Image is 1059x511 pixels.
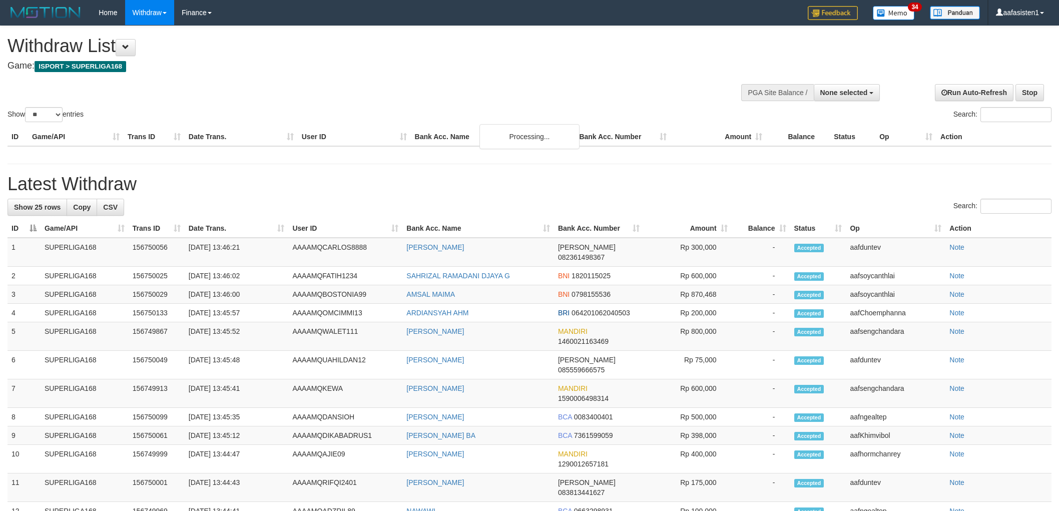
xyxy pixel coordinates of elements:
[185,408,289,426] td: [DATE] 13:45:35
[288,473,402,502] td: AAAAMQRIFQI2401
[732,219,790,238] th: Balance: activate to sort column ascending
[794,328,824,336] span: Accepted
[949,309,964,317] a: Note
[185,304,289,322] td: [DATE] 13:45:57
[8,61,696,71] h4: Game:
[185,128,298,146] th: Date Trans.
[644,379,732,408] td: Rp 600,000
[574,431,613,439] span: Copy 7361599059 to clipboard
[14,203,61,211] span: Show 25 rows
[28,128,124,146] th: Game/API
[794,244,824,252] span: Accepted
[794,385,824,393] span: Accepted
[644,351,732,379] td: Rp 75,000
[846,285,945,304] td: aafsoycanthlai
[846,379,945,408] td: aafsengchandara
[8,199,67,216] a: Show 25 rows
[732,408,790,426] td: -
[572,309,630,317] span: Copy 064201062040503 to clipboard
[41,426,129,445] td: SUPERLIGA168
[185,322,289,351] td: [DATE] 13:45:52
[732,351,790,379] td: -
[572,290,611,298] span: Copy 0798155536 to clipboard
[288,285,402,304] td: AAAAMQBOSTONIA99
[949,243,964,251] a: Note
[790,219,846,238] th: Status: activate to sort column ascending
[794,291,824,299] span: Accepted
[794,479,824,487] span: Accepted
[953,107,1051,122] label: Search:
[794,356,824,365] span: Accepted
[288,219,402,238] th: User ID: activate to sort column ascending
[558,488,605,496] span: Copy 083813441627 to clipboard
[558,394,609,402] span: Copy 1590006498314 to clipboard
[766,128,830,146] th: Balance
[949,413,964,421] a: Note
[935,84,1013,101] a: Run Auto-Refresh
[846,408,945,426] td: aafngealtep
[949,290,964,298] a: Note
[129,238,185,267] td: 156750056
[846,426,945,445] td: aafKhimvibol
[288,445,402,473] td: AAAAMQAJIE09
[949,384,964,392] a: Note
[41,304,129,322] td: SUPERLIGA168
[644,426,732,445] td: Rp 398,000
[41,445,129,473] td: SUPERLIGA168
[129,267,185,285] td: 156750025
[554,219,644,238] th: Bank Acc. Number: activate to sort column ascending
[558,327,588,335] span: MANDIRI
[402,219,554,238] th: Bank Acc. Name: activate to sort column ascending
[575,128,671,146] th: Bank Acc. Number
[129,408,185,426] td: 156750099
[8,285,41,304] td: 3
[794,432,824,440] span: Accepted
[8,107,84,122] label: Show entries
[846,304,945,322] td: aafChoemphanna
[1015,84,1044,101] a: Stop
[8,304,41,322] td: 4
[558,290,570,298] span: BNI
[41,322,129,351] td: SUPERLIGA168
[41,473,129,502] td: SUPERLIGA168
[406,309,468,317] a: ARDIANSYAH AHM
[288,379,402,408] td: AAAAMQKEWA
[794,272,824,281] span: Accepted
[930,6,980,20] img: panduan.png
[558,272,570,280] span: BNI
[288,304,402,322] td: AAAAMQOMCIMMI13
[558,253,605,261] span: Copy 082361498367 to clipboard
[671,128,766,146] th: Amount
[185,238,289,267] td: [DATE] 13:46:21
[949,431,964,439] a: Note
[41,267,129,285] td: SUPERLIGA168
[949,450,964,458] a: Note
[949,478,964,486] a: Note
[732,426,790,445] td: -
[129,445,185,473] td: 156749999
[732,322,790,351] td: -
[185,351,289,379] td: [DATE] 13:45:48
[185,426,289,445] td: [DATE] 13:45:12
[558,460,609,468] span: Copy 1290012657181 to clipboard
[8,5,84,20] img: MOTION_logo.png
[794,450,824,459] span: Accepted
[288,351,402,379] td: AAAAMQUAHILDAN12
[574,413,613,421] span: Copy 0083400401 to clipboard
[644,445,732,473] td: Rp 400,000
[644,285,732,304] td: Rp 870,468
[644,322,732,351] td: Rp 800,000
[406,384,464,392] a: [PERSON_NAME]
[35,61,126,72] span: ISPORT > SUPERLIGA168
[732,379,790,408] td: -
[185,379,289,408] td: [DATE] 13:45:41
[479,124,580,149] div: Processing...
[820,89,868,97] span: None selected
[406,243,464,251] a: [PERSON_NAME]
[644,238,732,267] td: Rp 300,000
[25,107,63,122] select: Showentries
[8,219,41,238] th: ID: activate to sort column descending
[558,384,588,392] span: MANDIRI
[406,356,464,364] a: [PERSON_NAME]
[949,272,964,280] a: Note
